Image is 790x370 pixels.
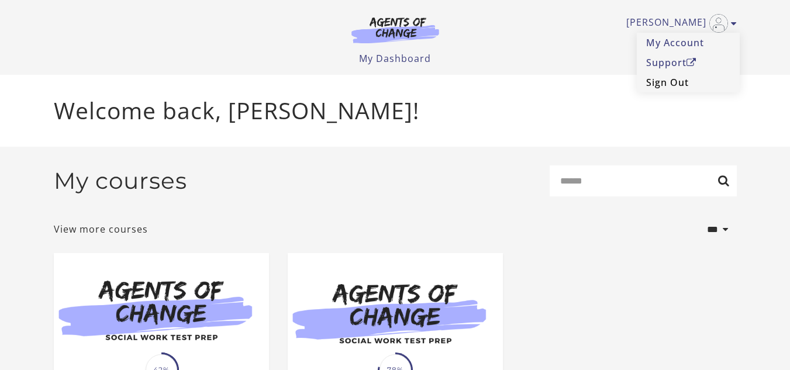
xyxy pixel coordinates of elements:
[339,16,451,43] img: Agents of Change Logo
[54,167,187,195] h2: My courses
[359,52,431,65] a: My Dashboard
[686,58,696,67] i: Open in a new window
[54,222,148,236] a: View more courses
[637,53,740,72] a: SupportOpen in a new window
[637,33,740,53] a: My Account
[54,94,737,128] p: Welcome back, [PERSON_NAME]!
[626,14,731,33] a: Toggle menu
[637,72,740,92] a: Sign Out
